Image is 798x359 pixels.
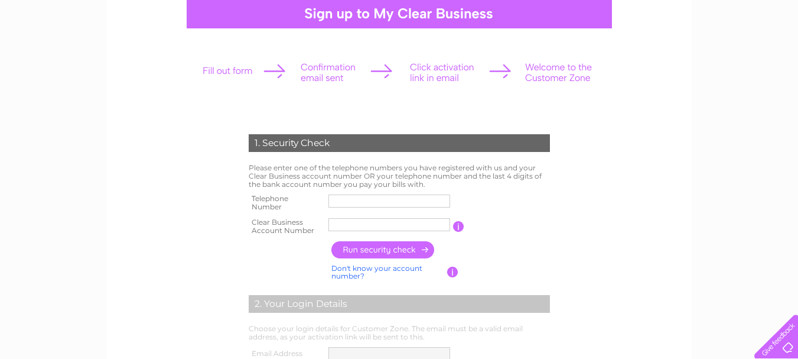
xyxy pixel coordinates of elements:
th: Telephone Number [246,191,326,215]
td: Choose your login details for Customer Zone. The email must be a valid email address, as your act... [246,322,553,344]
div: 2. Your Login Details [249,295,550,313]
a: Blog [738,50,755,59]
a: Don't know your account number? [331,264,422,281]
input: Information [447,267,458,277]
a: 0333 014 3131 [575,6,657,21]
a: Energy [662,50,688,59]
input: Information [453,221,464,232]
td: Please enter one of the telephone numbers you have registered with us and your Clear Business acc... [246,161,553,191]
div: 1. Security Check [249,134,550,152]
div: Clear Business is a trading name of Verastar Limited (registered in [GEOGRAPHIC_DATA] No. 3667643... [120,7,679,57]
th: Clear Business Account Number [246,215,326,238]
a: Telecoms [695,50,731,59]
img: logo.png [28,31,88,67]
a: Contact [762,50,791,59]
a: Water [633,50,655,59]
